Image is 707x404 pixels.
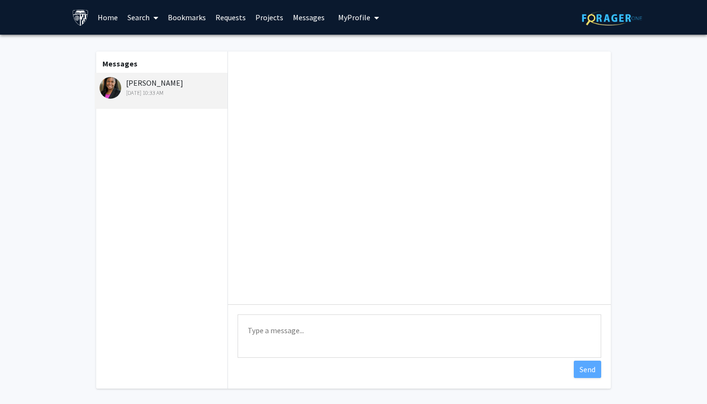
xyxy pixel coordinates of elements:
[100,89,225,97] div: [DATE] 10:33 AM
[211,0,251,34] a: Requests
[288,0,329,34] a: Messages
[7,361,41,397] iframe: Chat
[163,0,211,34] a: Bookmarks
[102,59,138,68] b: Messages
[100,77,225,97] div: [PERSON_NAME]
[93,0,123,34] a: Home
[251,0,288,34] a: Projects
[123,0,163,34] a: Search
[100,77,121,99] img: Tamar Rodney
[338,13,370,22] span: My Profile
[582,11,642,26] img: ForagerOne Logo
[574,361,601,378] button: Send
[238,314,601,358] textarea: Message
[72,9,89,26] img: Johns Hopkins University Logo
